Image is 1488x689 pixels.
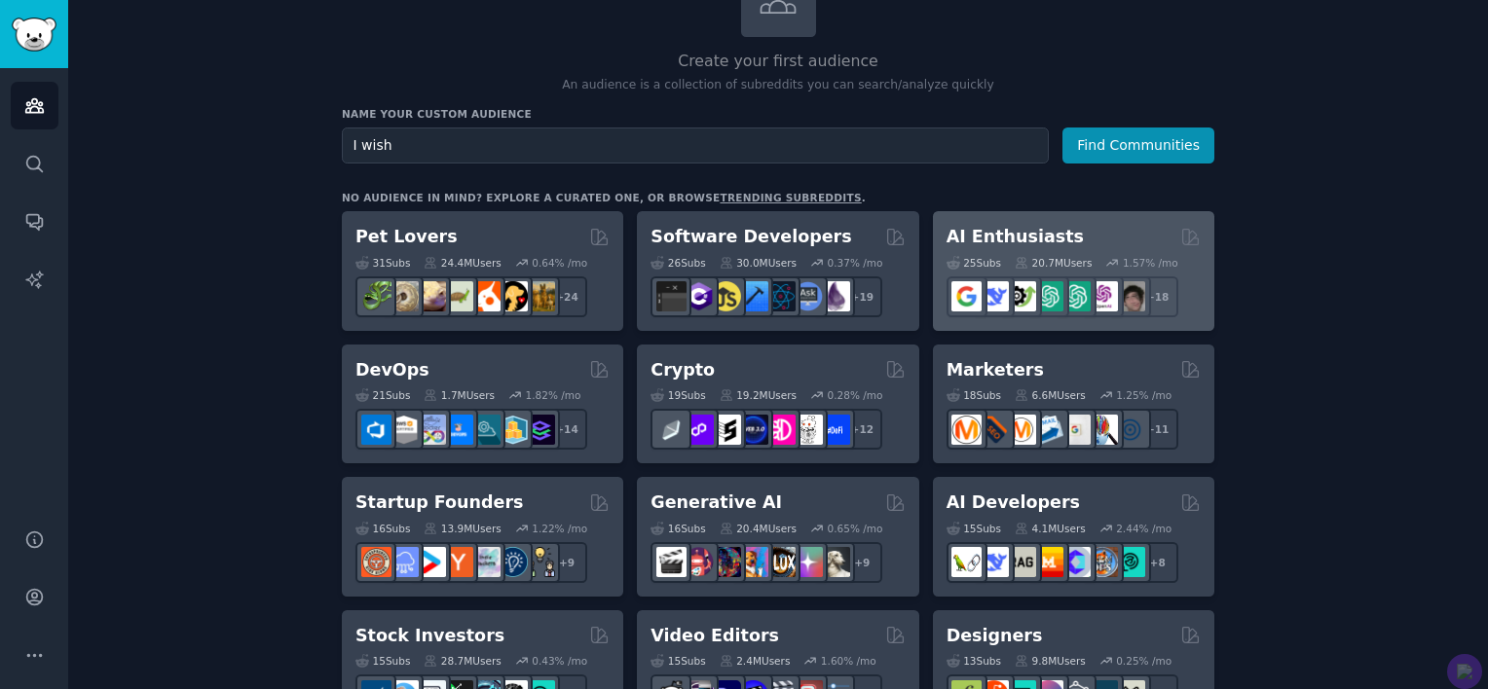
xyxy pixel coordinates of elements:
img: DevOpsLinks [443,415,473,445]
div: 0.65 % /mo [828,522,883,535]
div: 31 Sub s [355,256,410,270]
img: llmops [1088,547,1118,577]
img: SaaS [389,547,419,577]
div: 16 Sub s [355,522,410,535]
div: 24.4M Users [424,256,501,270]
img: ArtificalIntelligence [1115,281,1145,311]
img: sdforall [738,547,768,577]
img: azuredevops [361,415,391,445]
img: iOSProgramming [738,281,768,311]
div: 1.60 % /mo [821,654,876,668]
div: 30.0M Users [720,256,797,270]
img: PlatformEngineers [525,415,555,445]
img: defi_ [820,415,850,445]
h2: DevOps [355,358,429,382]
img: ethfinance [656,415,687,445]
img: startup [416,547,446,577]
h2: Video Editors [651,624,779,648]
img: CryptoNews [793,415,823,445]
div: + 9 [546,542,587,583]
img: deepdream [711,547,741,577]
h2: Pet Lovers [355,225,458,249]
div: + 8 [1137,542,1178,583]
input: Pick a short name, like "Digital Marketers" or "Movie-Goers" [342,127,1049,163]
div: 0.64 % /mo [532,256,587,270]
div: 13.9M Users [424,522,501,535]
div: 0.43 % /mo [532,654,587,668]
div: No audience in mind? Explore a curated one, or browse . [342,191,866,204]
img: googleads [1060,415,1091,445]
div: 16 Sub s [651,522,705,535]
img: ethstaker [711,415,741,445]
img: DreamBooth [820,547,850,577]
div: 15 Sub s [355,654,410,668]
img: FluxAI [765,547,796,577]
h2: AI Developers [947,490,1080,515]
div: + 24 [546,276,587,317]
h3: Name your custom audience [342,107,1214,121]
img: csharp [684,281,714,311]
img: bigseo [979,415,1009,445]
div: + 9 [841,542,882,583]
div: 6.6M Users [1015,388,1086,402]
img: starryai [793,547,823,577]
img: PetAdvice [498,281,528,311]
img: GummySearch logo [12,18,56,52]
img: MarketingResearch [1088,415,1118,445]
img: EntrepreneurRideAlong [361,547,391,577]
div: 1.22 % /mo [532,522,587,535]
img: AskMarketing [1006,415,1036,445]
button: Find Communities [1062,127,1214,163]
h2: Generative AI [651,490,782,515]
div: 0.28 % /mo [828,388,883,402]
img: OpenAIDev [1088,281,1118,311]
div: 19.2M Users [720,388,797,402]
img: GoogleGeminiAI [951,281,982,311]
h2: Crypto [651,358,715,382]
div: 1.25 % /mo [1116,388,1172,402]
img: reactnative [765,281,796,311]
img: aws_cdk [498,415,528,445]
img: AIDevelopersSociety [1115,547,1145,577]
div: 19 Sub s [651,388,705,402]
img: Rag [1006,547,1036,577]
img: indiehackers [470,547,501,577]
img: DeepSeek [979,547,1009,577]
img: 0xPolygon [684,415,714,445]
img: chatgpt_promptDesign [1033,281,1063,311]
img: turtle [443,281,473,311]
div: + 12 [841,409,882,450]
img: Emailmarketing [1033,415,1063,445]
div: 25 Sub s [947,256,1001,270]
img: DeepSeek [979,281,1009,311]
img: AItoolsCatalog [1006,281,1036,311]
img: Entrepreneurship [498,547,528,577]
img: cockatiel [470,281,501,311]
img: content_marketing [951,415,982,445]
h2: Stock Investors [355,624,504,648]
div: 13 Sub s [947,654,1001,668]
img: herpetology [361,281,391,311]
div: + 19 [841,276,882,317]
div: 1.82 % /mo [526,388,581,402]
h2: Software Developers [651,225,851,249]
h2: AI Enthusiasts [947,225,1084,249]
div: 0.25 % /mo [1116,654,1172,668]
img: learnjavascript [711,281,741,311]
p: An audience is a collection of subreddits you can search/analyze quickly [342,77,1214,94]
div: + 14 [546,409,587,450]
div: 20.7M Users [1015,256,1092,270]
img: aivideo [656,547,687,577]
img: leopardgeckos [416,281,446,311]
img: MistralAI [1033,547,1063,577]
div: 28.7M Users [424,654,501,668]
div: 1.7M Users [424,388,495,402]
div: + 11 [1137,409,1178,450]
div: + 18 [1137,276,1178,317]
img: ycombinator [443,547,473,577]
div: 9.8M Users [1015,654,1086,668]
div: 4.1M Users [1015,522,1086,535]
img: dalle2 [684,547,714,577]
div: 15 Sub s [947,522,1001,535]
div: 2.44 % /mo [1116,522,1172,535]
